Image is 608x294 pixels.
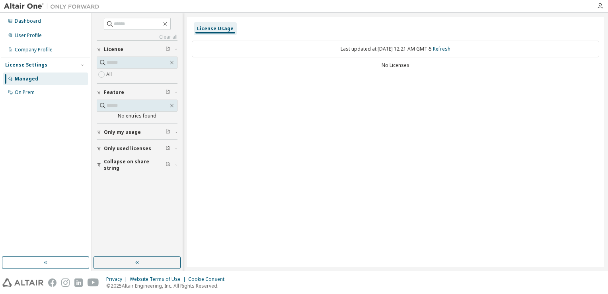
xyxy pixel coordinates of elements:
[74,278,83,287] img: linkedin.svg
[15,47,53,53] div: Company Profile
[15,89,35,96] div: On Prem
[197,25,234,32] div: License Usage
[106,70,113,79] label: All
[188,276,229,282] div: Cookie Consent
[97,84,177,101] button: Feature
[97,140,177,157] button: Only used licenses
[104,46,123,53] span: License
[104,129,141,135] span: Only my usage
[433,45,450,52] a: Refresh
[166,89,170,96] span: Clear filter
[97,123,177,141] button: Only my usage
[192,62,599,69] div: No Licenses
[104,89,124,96] span: Feature
[15,76,38,82] div: Managed
[106,276,130,282] div: Privacy
[104,159,166,171] span: Collapse on share string
[97,113,177,119] div: No entries found
[106,282,229,289] p: © 2025 Altair Engineering, Inc. All Rights Reserved.
[88,278,99,287] img: youtube.svg
[15,32,42,39] div: User Profile
[104,145,151,152] span: Only used licenses
[48,278,57,287] img: facebook.svg
[166,46,170,53] span: Clear filter
[192,41,599,57] div: Last updated at: [DATE] 12:21 AM GMT-5
[2,278,43,287] img: altair_logo.svg
[15,18,41,24] div: Dashboard
[97,34,177,40] a: Clear all
[5,62,47,68] div: License Settings
[166,162,170,168] span: Clear filter
[61,278,70,287] img: instagram.svg
[166,129,170,135] span: Clear filter
[4,2,103,10] img: Altair One
[97,41,177,58] button: License
[130,276,188,282] div: Website Terms of Use
[97,156,177,174] button: Collapse on share string
[166,145,170,152] span: Clear filter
